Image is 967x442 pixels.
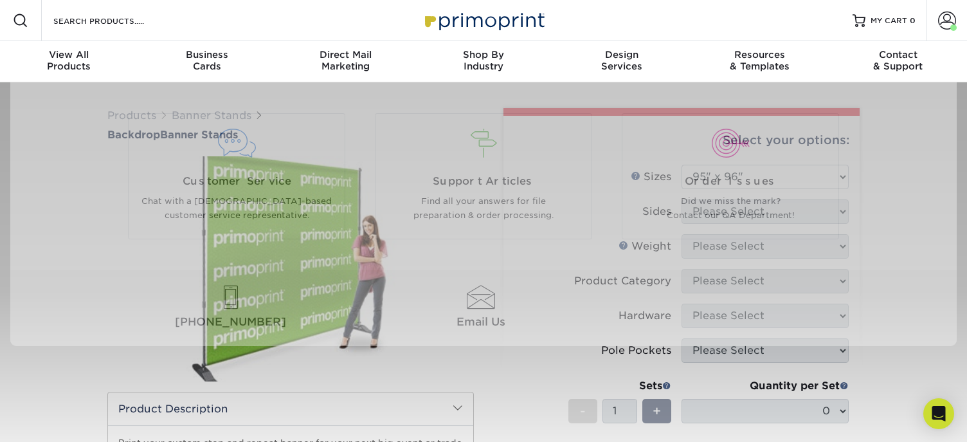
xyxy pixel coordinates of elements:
a: Resources& Templates [691,41,829,82]
span: Contact [829,49,967,60]
a: Contact& Support [829,41,967,82]
span: Resources [691,49,829,60]
span: Order Issues [632,174,829,189]
span: Design [552,49,691,60]
p: Find all your answers for file preparation & order processing. [385,194,582,223]
img: Primoprint [419,6,548,34]
a: Support Articles Find all your answers for file preparation & order processing. [370,113,597,239]
a: DesignServices [552,41,691,82]
div: & Support [829,49,967,72]
a: [PHONE_NUMBER] [108,286,353,331]
p: Did we miss the mark? Contact our QA Department! [632,194,829,223]
div: & Templates [691,49,829,72]
span: [PHONE_NUMBER] [108,314,353,330]
div: Open Intercom Messenger [923,398,954,429]
span: Shop By [415,49,553,60]
span: Direct Mail [276,49,415,60]
div: Industry [415,49,553,72]
div: Marketing [276,49,415,72]
input: SEARCH PRODUCTS..... [52,13,177,28]
span: Customer Service [138,174,335,189]
span: Support Articles [385,174,582,189]
span: Email Us [358,314,603,330]
a: Customer Service Chat with a [DEMOGRAPHIC_DATA]-based customer service representative. [123,113,350,239]
a: BusinessCards [138,41,276,82]
a: Order Issues Did we miss the mark? Contact our QA Department! [617,113,844,239]
p: Chat with a [DEMOGRAPHIC_DATA]-based customer service representative. [138,194,335,223]
a: Email Us [358,286,603,331]
span: 0 [910,16,916,25]
a: Shop ByIndustry [415,41,553,82]
div: Cards [138,49,276,72]
div: Services [552,49,691,72]
a: Direct MailMarketing [276,41,415,82]
span: MY CART [871,15,907,26]
span: Business [138,49,276,60]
